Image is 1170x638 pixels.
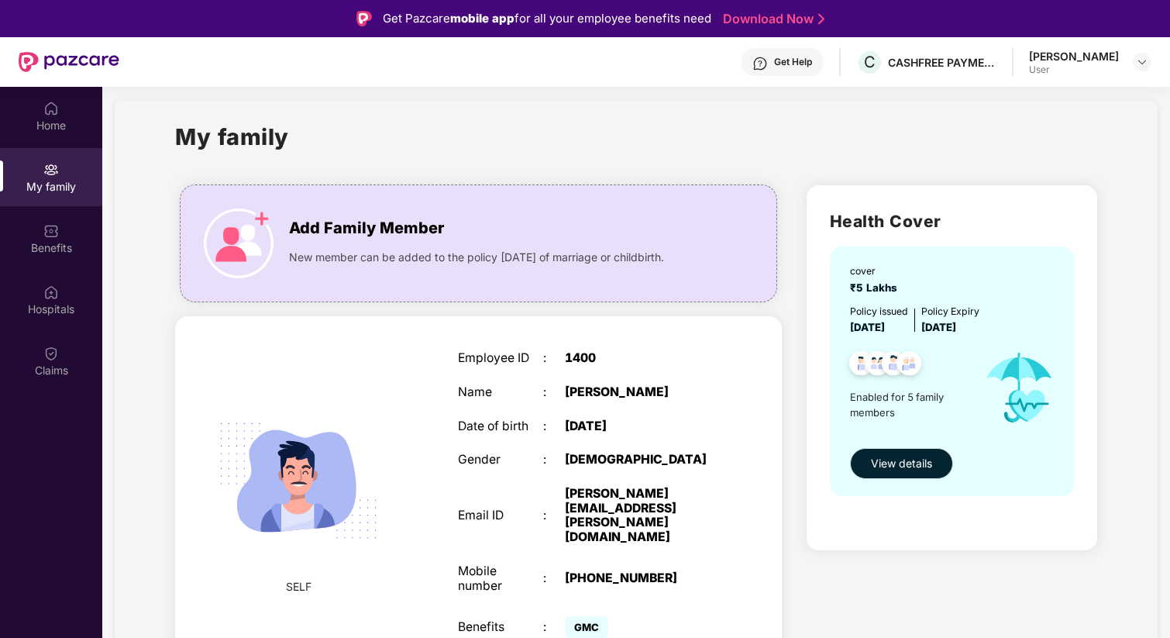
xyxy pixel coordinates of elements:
[43,223,59,239] img: svg+xml;base64,PHN2ZyBpZD0iQmVuZWZpdHMiIHhtbG5zPSJodHRwOi8vd3d3LnczLm9yZy8yMDAwL3N2ZyIgd2lkdGg9Ij...
[875,347,913,385] img: svg+xml;base64,PHN2ZyB4bWxucz0iaHR0cDovL3d3dy53My5vcmcvMjAwMC9zdmciIHdpZHRoPSI0OC45NDMiIGhlaWdodD...
[458,419,543,434] div: Date of birth
[289,249,664,266] span: New member can be added to the policy [DATE] of marriage or childbirth.
[543,419,565,434] div: :
[565,453,714,467] div: [DEMOGRAPHIC_DATA]
[864,53,876,71] span: C
[850,448,953,479] button: View details
[458,620,543,635] div: Benefits
[43,101,59,116] img: svg+xml;base64,PHN2ZyBpZD0iSG9tZSIgeG1sbnM9Imh0dHA6Ly93d3cudzMub3JnLzIwMDAvc3ZnIiB3aWR0aD0iMjAiIG...
[175,119,289,154] h1: My family
[383,9,711,28] div: Get Pazcare for all your employee benefits need
[543,351,565,366] div: :
[723,11,820,27] a: Download Now
[850,264,903,278] div: cover
[921,304,979,319] div: Policy Expiry
[543,620,565,635] div: :
[543,453,565,467] div: :
[543,385,565,400] div: :
[859,347,896,385] img: svg+xml;base64,PHN2ZyB4bWxucz0iaHR0cDovL3d3dy53My5vcmcvMjAwMC9zdmciIHdpZHRoPSI0OC45MTUiIGhlaWdodD...
[850,304,908,319] div: Policy issued
[818,11,824,27] img: Stroke
[565,385,714,400] div: [PERSON_NAME]
[43,285,59,300] img: svg+xml;base64,PHN2ZyBpZD0iSG9zcGl0YWxzIiB4bWxucz0iaHR0cDovL3d3dy53My5vcmcvMjAwMC9zdmciIHdpZHRoPS...
[850,281,903,294] span: ₹5 Lakhs
[971,336,1068,440] img: icon
[204,209,274,278] img: icon
[356,11,372,26] img: Logo
[458,564,543,593] div: Mobile number
[43,346,59,361] img: svg+xml;base64,PHN2ZyBpZD0iQ2xhaW0iIHhtbG5zPSJodHRwOi8vd3d3LnczLm9yZy8yMDAwL3N2ZyIgd2lkdGg9IjIwIi...
[752,56,768,71] img: svg+xml;base64,PHN2ZyBpZD0iSGVscC0zMngzMiIgeG1sbnM9Imh0dHA6Ly93d3cudzMub3JnLzIwMDAvc3ZnIiB3aWR0aD...
[565,351,714,366] div: 1400
[565,487,714,545] div: [PERSON_NAME][EMAIL_ADDRESS][PERSON_NAME][DOMAIN_NAME]
[888,55,996,70] div: CASHFREE PAYMENTS INDIA PVT. LTD.
[1029,49,1119,64] div: [PERSON_NAME]
[19,52,119,72] img: New Pazcare Logo
[850,389,971,421] span: Enabled for 5 family members
[774,56,812,68] div: Get Help
[458,385,543,400] div: Name
[543,509,565,523] div: :
[450,11,514,26] strong: mobile app
[565,616,608,638] span: GMC
[201,383,396,578] img: svg+xml;base64,PHN2ZyB4bWxucz0iaHR0cDovL3d3dy53My5vcmcvMjAwMC9zdmciIHdpZHRoPSIyMjQiIGhlaWdodD0iMT...
[458,453,543,467] div: Gender
[565,571,714,586] div: [PHONE_NUMBER]
[842,347,880,385] img: svg+xml;base64,PHN2ZyB4bWxucz0iaHR0cDovL3d3dy53My5vcmcvMjAwMC9zdmciIHdpZHRoPSI0OC45NDMiIGhlaWdodD...
[850,321,885,333] span: [DATE]
[1136,56,1148,68] img: svg+xml;base64,PHN2ZyBpZD0iRHJvcGRvd24tMzJ4MzIiIHhtbG5zPSJodHRwOi8vd3d3LnczLm9yZy8yMDAwL3N2ZyIgd2...
[543,571,565,586] div: :
[289,216,444,240] span: Add Family Member
[565,419,714,434] div: [DATE]
[890,347,928,385] img: svg+xml;base64,PHN2ZyB4bWxucz0iaHR0cDovL3d3dy53My5vcmcvMjAwMC9zdmciIHdpZHRoPSI0OC45NDMiIGhlaWdodD...
[830,209,1074,234] h2: Health Cover
[43,162,59,178] img: svg+xml;base64,PHN2ZyB3aWR0aD0iMjAiIGhlaWdodD0iMjAiIHZpZXdCb3g9IjAgMCAyMCAyMCIgZmlsbD0ibm9uZSIgeG...
[458,509,543,523] div: Email ID
[871,455,932,472] span: View details
[1029,64,1119,76] div: User
[921,321,956,333] span: [DATE]
[286,578,311,595] span: SELF
[458,351,543,366] div: Employee ID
